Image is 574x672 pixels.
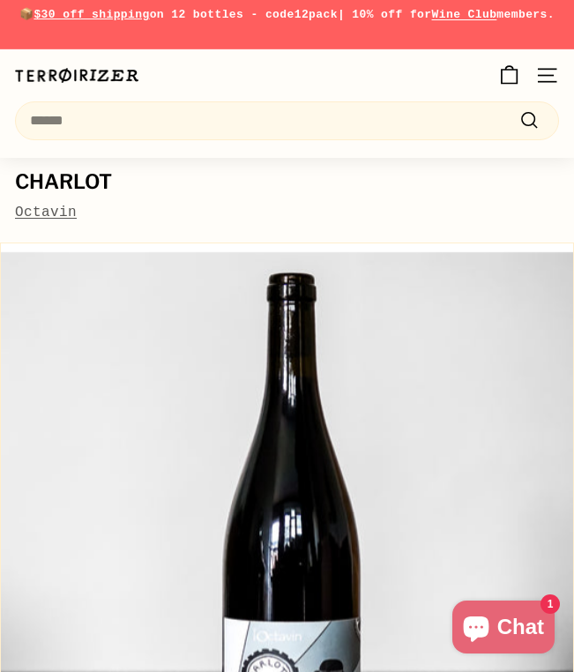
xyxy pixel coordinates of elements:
[488,49,530,101] a: Cart
[34,8,149,21] span: $30 off shipping
[447,601,560,658] inbox-online-store-chat: Shopify online store chat
[15,171,559,193] h1: Charlot
[432,8,497,21] a: Wine Club
[294,8,338,21] strong: 12pack
[15,6,559,25] p: 📦 on 12 bottles - code | 10% off for members.
[15,205,77,220] a: Octavin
